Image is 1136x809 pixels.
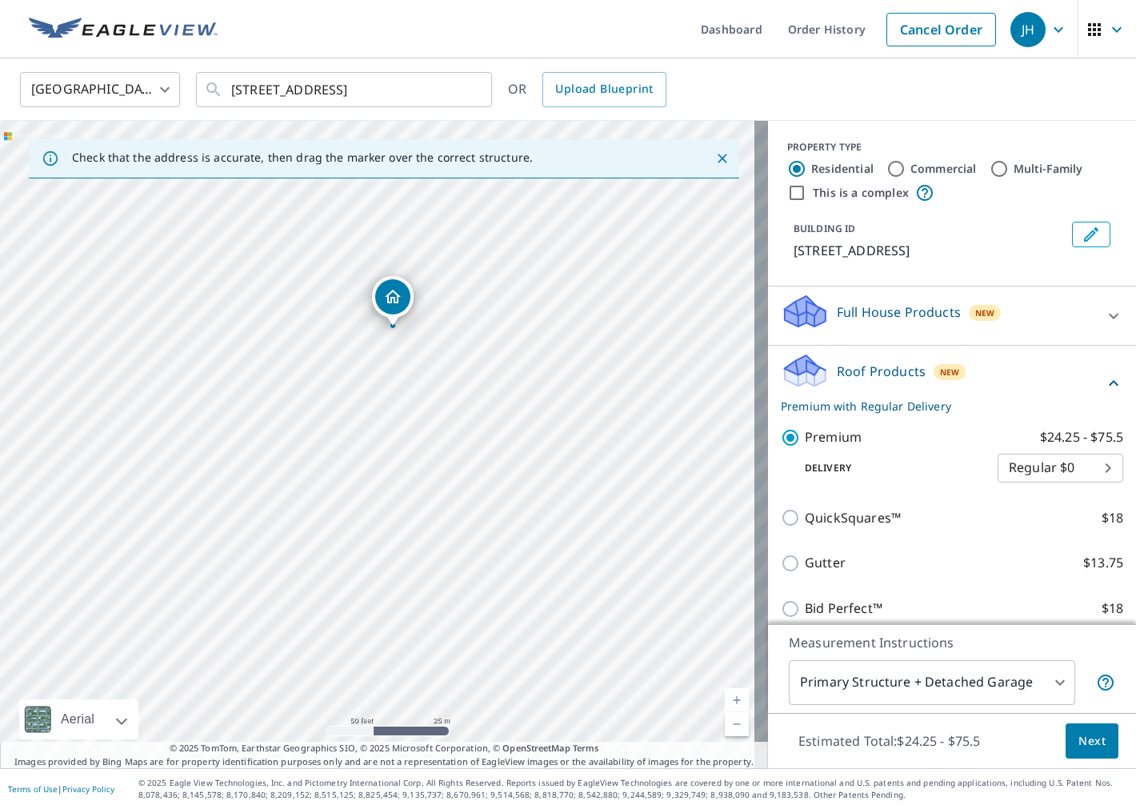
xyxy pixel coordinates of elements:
div: Primary Structure + Detached Garage [789,660,1075,705]
div: OR [508,72,666,107]
p: $18 [1102,508,1123,528]
label: Residential [811,161,874,177]
div: Full House ProductsNew [781,293,1123,338]
p: Estimated Total: $24.25 - $75.5 [786,723,994,759]
span: Your report will include the primary structure and a detached garage if one exists. [1096,673,1115,692]
p: [STREET_ADDRESS] [794,241,1066,260]
p: Delivery [781,461,998,475]
span: New [975,306,995,319]
p: QuickSquares™ [805,508,901,528]
a: Current Level 19, Zoom Out [725,712,749,736]
div: Roof ProductsNewPremium with Regular Delivery [781,352,1123,415]
div: [GEOGRAPHIC_DATA] [20,67,180,112]
a: Upload Blueprint [542,72,666,107]
button: Next [1066,723,1118,759]
p: Check that the address is accurate, then drag the marker over the correct structure. [72,150,533,165]
div: JH [1010,12,1046,47]
span: © 2025 TomTom, Earthstar Geographics SIO, © 2025 Microsoft Corporation, © [170,742,599,755]
p: Full House Products [837,302,961,322]
p: Roof Products [837,362,926,381]
p: Gutter [805,553,846,573]
a: Terms [573,742,599,754]
span: Upload Blueprint [555,79,653,99]
label: Commercial [910,161,977,177]
p: $24.25 - $75.5 [1040,427,1123,447]
div: Aerial [56,699,99,739]
div: Dropped pin, building 1, Residential property, 7061 68th St N Pinellas Park, FL 33781 [372,276,414,326]
div: Aerial [19,699,138,739]
span: Next [1078,731,1106,751]
p: Premium with Regular Delivery [781,398,1104,415]
div: PROPERTY TYPE [787,140,1117,154]
p: Bid Perfect™ [805,599,882,619]
p: © 2025 Eagle View Technologies, Inc. and Pictometry International Corp. All Rights Reserved. Repo... [138,777,1128,801]
p: | [8,784,114,794]
p: $18 [1102,599,1123,619]
a: OpenStreetMap [502,742,570,754]
p: Measurement Instructions [789,633,1115,652]
a: Current Level 19, Zoom In [725,688,749,712]
a: Privacy Policy [62,783,114,795]
p: BUILDING ID [794,222,855,235]
input: Search by address or latitude-longitude [231,67,459,112]
label: Multi-Family [1014,161,1083,177]
span: New [940,366,960,378]
div: Regular $0 [998,446,1123,491]
button: Close [712,148,733,169]
a: Cancel Order [886,13,996,46]
p: $13.75 [1083,553,1123,573]
label: This is a complex [813,185,909,201]
img: EV Logo [29,18,218,42]
a: Terms of Use [8,783,58,795]
button: Edit building 1 [1072,222,1110,247]
p: Premium [805,427,862,447]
